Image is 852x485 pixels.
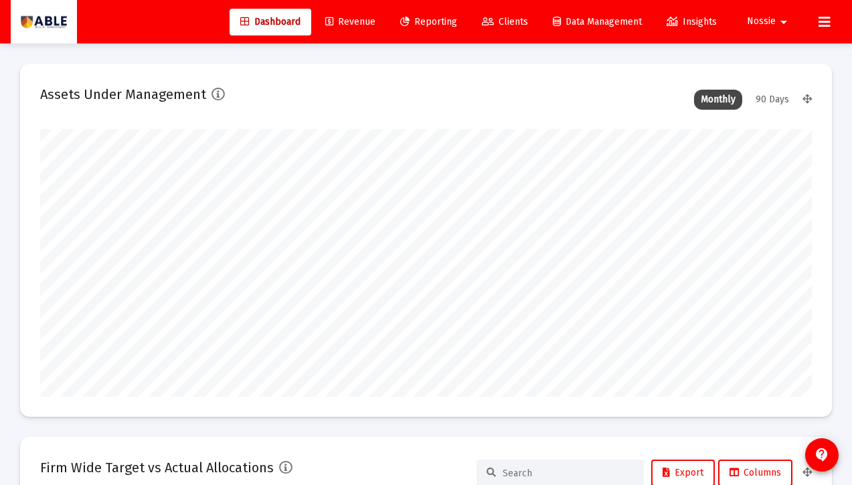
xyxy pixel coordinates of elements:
span: Insights [667,16,717,27]
span: Reporting [400,16,457,27]
a: Insights [656,9,728,35]
button: Nossie [731,8,808,35]
a: Dashboard [230,9,311,35]
img: Dashboard [21,9,67,35]
input: Search [503,468,634,479]
h2: Assets Under Management [40,84,206,105]
span: Data Management [553,16,642,27]
mat-icon: arrow_drop_down [776,9,792,35]
span: Nossie [747,16,776,27]
span: Dashboard [240,16,301,27]
div: 90 Days [749,90,796,110]
a: Data Management [542,9,653,35]
a: Reporting [390,9,468,35]
a: Clients [471,9,539,35]
h2: Firm Wide Target vs Actual Allocations [40,457,274,478]
span: Revenue [325,16,375,27]
span: Clients [482,16,528,27]
span: Export [663,467,703,478]
mat-icon: contact_support [814,447,830,463]
span: Columns [730,467,781,478]
div: Monthly [694,90,742,110]
a: Revenue [315,9,386,35]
